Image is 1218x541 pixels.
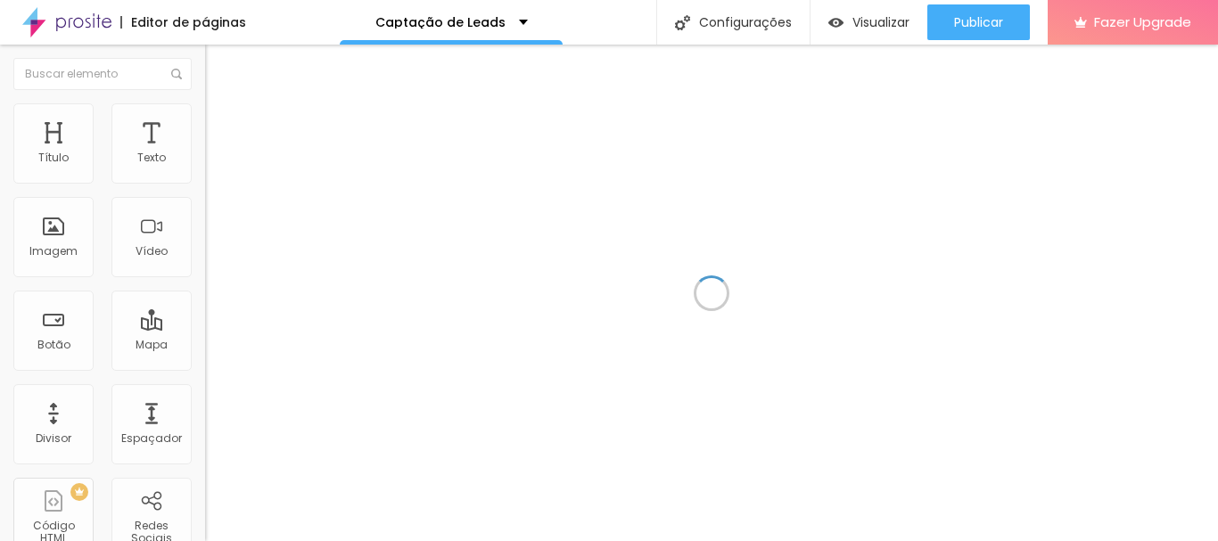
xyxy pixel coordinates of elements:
img: Icone [675,15,690,30]
div: Mapa [136,339,168,351]
img: view-1.svg [828,15,844,30]
div: Imagem [29,245,78,258]
img: Icone [171,69,182,79]
span: Publicar [954,15,1003,29]
div: Vídeo [136,245,168,258]
span: Fazer Upgrade [1094,14,1191,29]
input: Buscar elemento [13,58,192,90]
div: Espaçador [121,432,182,445]
div: Editor de páginas [120,16,246,29]
div: Divisor [36,432,71,445]
div: Texto [137,152,166,164]
div: Título [38,152,69,164]
button: Visualizar [811,4,927,40]
span: Visualizar [852,15,909,29]
p: Captação de Leads [375,16,506,29]
div: Botão [37,339,70,351]
button: Publicar [927,4,1030,40]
